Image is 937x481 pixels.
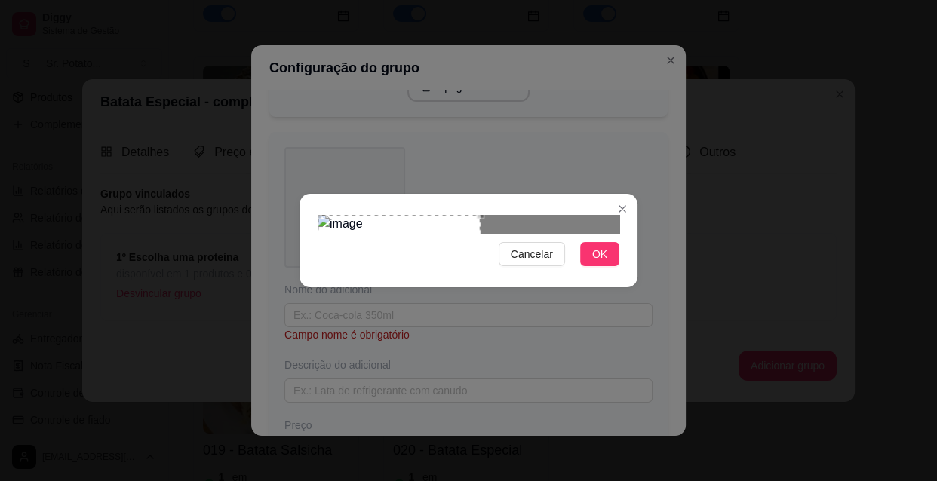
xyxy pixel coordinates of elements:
[610,197,634,221] button: Close
[592,246,607,262] span: OK
[511,246,553,262] span: Cancelar
[499,242,565,266] button: Cancelar
[580,242,619,266] button: OK
[318,215,481,378] div: Use the arrow keys to move the crop selection area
